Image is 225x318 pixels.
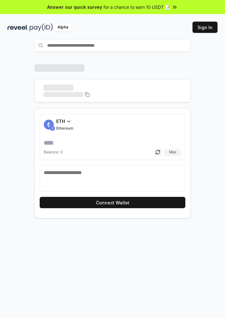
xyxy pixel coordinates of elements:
[60,150,63,155] span: 0
[103,4,170,10] span: for a chance to earn 10 USDT 📝
[54,23,72,31] div: Alpha
[47,4,102,10] span: Answer our quick survey
[40,197,185,208] button: Connect Wallet
[44,150,59,155] span: Balance:
[164,148,181,156] button: Max
[56,118,65,125] span: ETH
[7,23,28,31] img: reveel_dark
[192,22,217,33] button: Sign In
[50,126,55,131] img: ETH.svg
[30,23,53,31] img: pay_id
[56,126,73,131] span: Ethereum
